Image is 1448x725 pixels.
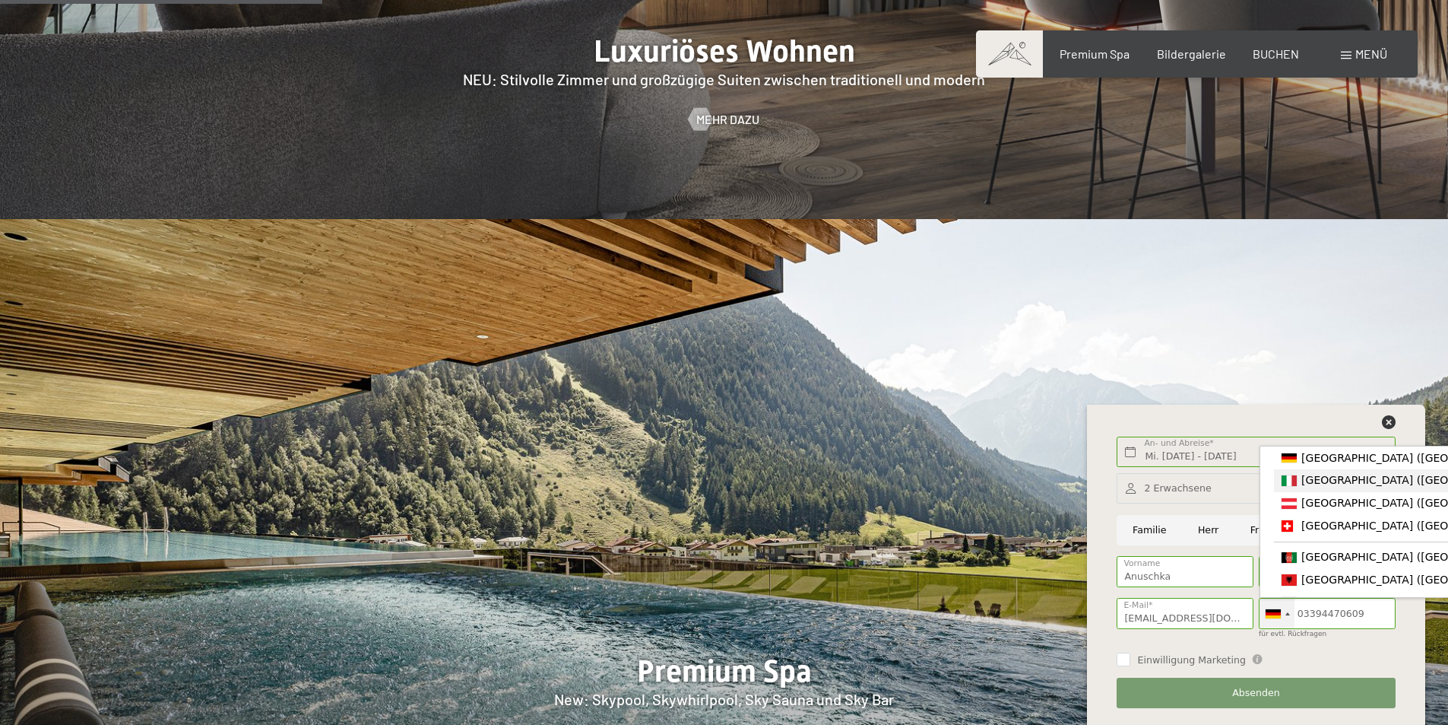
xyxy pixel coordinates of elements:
span: Einwilligung Marketing [1137,653,1246,667]
a: Mehr dazu [689,111,759,128]
label: für evtl. Rückfragen [1259,630,1326,638]
span: Mehr dazu [696,111,759,128]
button: Absenden [1117,678,1395,709]
a: BUCHEN [1253,46,1299,61]
span: Absenden [1232,686,1280,700]
div: Germany (Deutschland): +49 [1259,599,1294,628]
span: Menü [1355,46,1387,61]
a: Premium Spa [1060,46,1130,61]
a: Bildergalerie [1157,46,1226,61]
input: 01512 3456789 [1259,598,1396,629]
